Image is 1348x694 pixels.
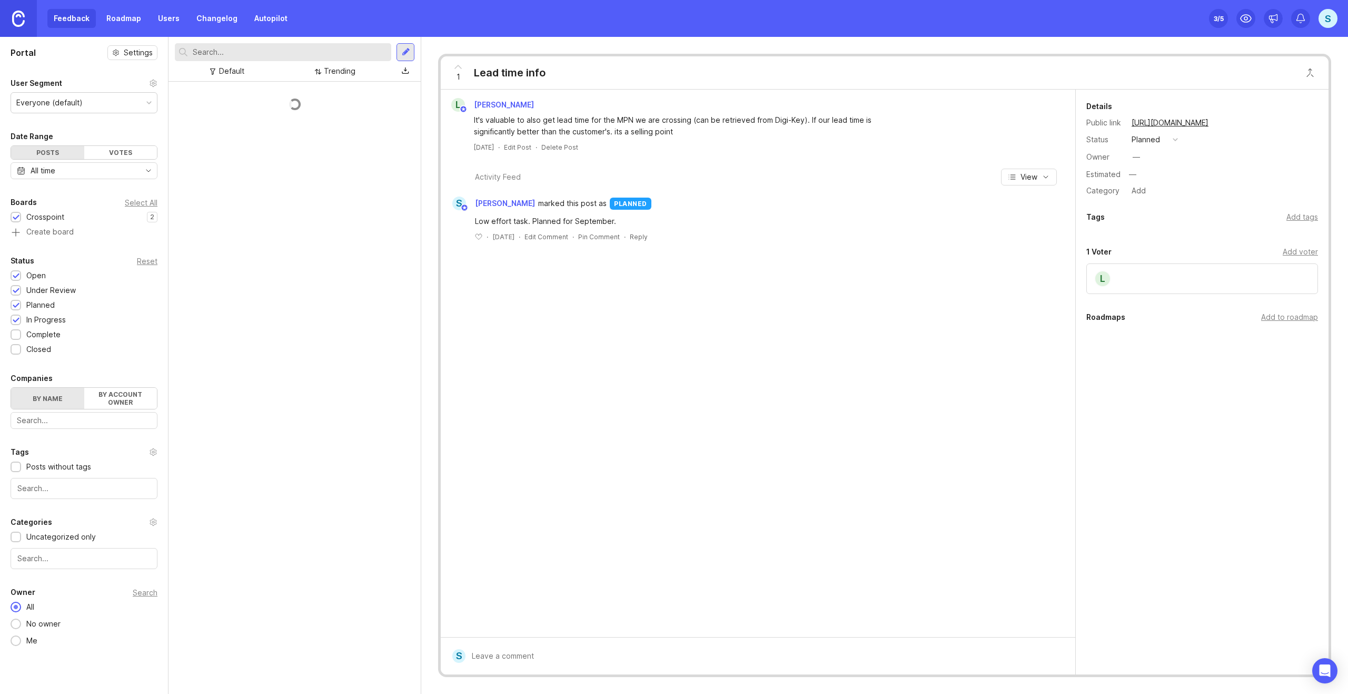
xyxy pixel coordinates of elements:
[193,46,387,58] input: Search...
[124,47,153,58] span: Settings
[460,105,468,113] img: member badge
[610,198,651,210] div: planned
[1214,11,1224,26] div: 3 /5
[1086,100,1112,113] div: Details
[445,98,542,112] a: L[PERSON_NAME]
[452,649,465,663] div: S
[21,601,39,613] div: All
[1020,172,1037,182] span: View
[21,635,43,647] div: Me
[475,216,896,227] div: Low effort task. Planned for September.
[11,586,35,599] div: Owner
[1086,151,1123,163] div: Owner
[1283,246,1318,258] div: Add voter
[475,171,521,183] div: Activity Feed
[219,65,244,77] div: Default
[11,46,36,59] h1: Portal
[16,97,83,109] div: Everyone (default)
[190,9,244,28] a: Changelog
[11,388,84,409] label: By name
[1086,311,1125,324] div: Roadmaps
[572,232,574,241] div: ·
[519,232,520,241] div: ·
[11,255,34,267] div: Status
[446,197,538,210] a: S[PERSON_NAME]
[26,285,76,296] div: Under Review
[536,143,537,152] div: ·
[150,213,154,221] p: 2
[451,98,465,112] div: L
[624,232,626,241] div: ·
[1286,211,1318,223] div: Add tags
[11,146,84,159] div: Posts
[578,232,620,241] div: Pin Comment
[630,232,648,241] div: Reply
[140,167,157,175] svg: toggle icon
[26,211,64,223] div: Crosspoint
[1209,9,1228,28] button: 3/5
[31,165,55,177] div: All time
[487,232,488,241] div: ·
[474,114,895,138] div: It's valuable to also get lead time for the MPN we are crossing (can be retrieved from Digi-Key)....
[1133,151,1140,163] div: —
[1086,117,1123,129] div: Public link
[498,143,500,152] div: ·
[17,483,151,494] input: Search...
[12,11,25,27] img: Canny Home
[100,9,147,28] a: Roadmap
[1094,270,1111,287] div: L
[1086,134,1123,145] div: Status
[26,299,55,311] div: Planned
[84,146,157,159] div: Votes
[1300,62,1321,83] button: Close button
[538,198,607,209] span: marked this post as
[1128,116,1212,130] a: [URL][DOMAIN_NAME]
[125,200,157,206] div: Select All
[1086,171,1121,178] div: Estimated
[107,45,157,60] button: Settings
[152,9,186,28] a: Users
[17,553,151,564] input: Search...
[1086,211,1105,223] div: Tags
[474,100,534,109] span: [PERSON_NAME]
[524,232,568,241] div: Edit Comment
[11,516,52,529] div: Categories
[26,329,61,340] div: Complete
[324,65,355,77] div: Trending
[11,196,37,209] div: Boards
[11,446,29,458] div: Tags
[26,270,46,281] div: Open
[1123,184,1149,198] a: Add
[475,198,535,209] span: [PERSON_NAME]
[452,197,466,210] div: S
[133,590,157,595] div: Search
[11,228,157,238] a: Create board
[1001,169,1057,185] button: View
[1128,184,1149,198] div: Add
[492,232,514,241] span: [DATE]
[1132,134,1160,145] div: planned
[1086,246,1112,258] div: 1 Voter
[1261,311,1318,323] div: Add to roadmap
[474,65,546,80] div: Lead time info
[461,204,469,212] img: member badge
[504,143,531,152] div: Edit Post
[21,618,66,630] div: No owner
[17,415,151,426] input: Search...
[26,344,51,355] div: Closed
[84,388,157,409] label: By account owner
[11,372,53,385] div: Companies
[26,461,91,473] div: Posts without tags
[26,531,96,543] div: Uncategorized only
[1319,9,1337,28] button: S
[1312,658,1337,683] div: Open Intercom Messenger
[248,9,294,28] a: Autopilot
[26,314,66,326] div: In Progress
[1126,168,1139,181] div: —
[137,258,157,264] div: Reset
[11,77,62,90] div: User Segment
[474,143,494,152] a: [DATE]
